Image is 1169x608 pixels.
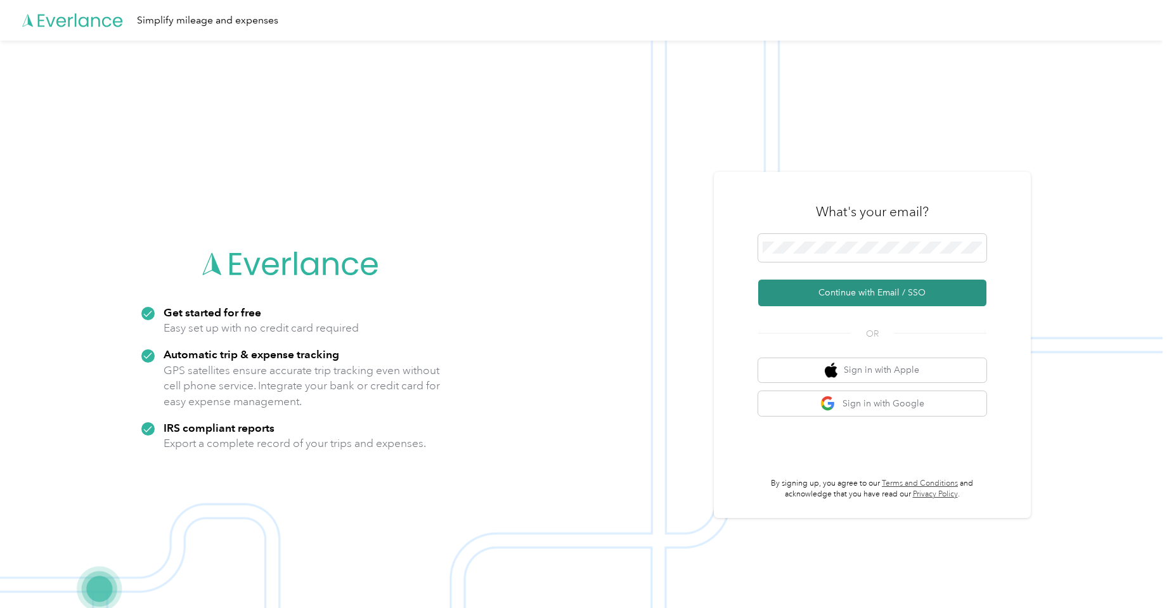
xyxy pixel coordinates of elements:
[816,203,929,221] h3: What's your email?
[164,306,261,319] strong: Get started for free
[825,363,837,378] img: apple logo
[850,327,895,340] span: OR
[913,489,958,499] a: Privacy Policy
[758,478,986,500] p: By signing up, you agree to our and acknowledge that you have read our .
[164,363,441,410] p: GPS satellites ensure accurate trip tracking even without cell phone service. Integrate your bank...
[137,13,278,29] div: Simplify mileage and expenses
[758,391,986,416] button: google logoSign in with Google
[164,347,339,361] strong: Automatic trip & expense tracking
[164,320,359,336] p: Easy set up with no credit card required
[882,479,958,488] a: Terms and Conditions
[820,396,836,411] img: google logo
[164,436,426,451] p: Export a complete record of your trips and expenses.
[758,280,986,306] button: Continue with Email / SSO
[758,358,986,383] button: apple logoSign in with Apple
[164,421,274,434] strong: IRS compliant reports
